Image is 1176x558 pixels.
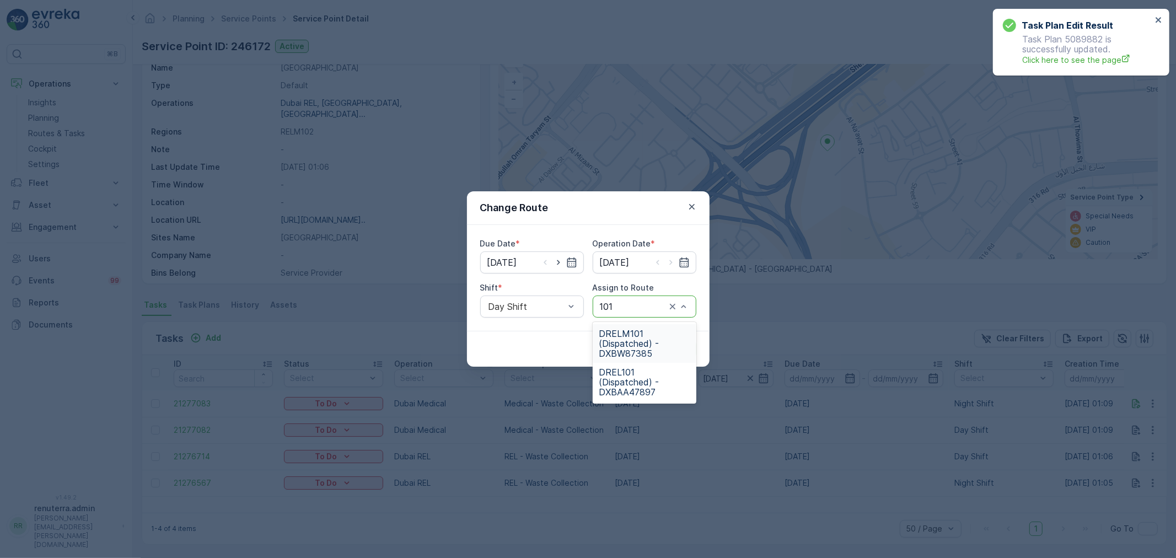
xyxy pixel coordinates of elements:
h3: Task Plan Edit Result [1022,19,1113,32]
label: Operation Date [593,239,651,248]
button: close [1155,15,1163,26]
label: Due Date [480,239,516,248]
label: Assign to Route [593,283,654,292]
label: Shift [480,283,498,292]
p: Change Route [480,200,549,216]
input: dd/mm/yyyy [480,251,584,273]
p: Task Plan 5089882 is successfully updated. [1003,34,1152,66]
span: DREL101 (Dispatched) - DXBAA47897 [599,367,690,397]
span: DRELM101 (Dispatched) - DXBW87385 [599,329,690,358]
input: dd/mm/yyyy [593,251,696,273]
a: Click here to see the page [1022,54,1152,66]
